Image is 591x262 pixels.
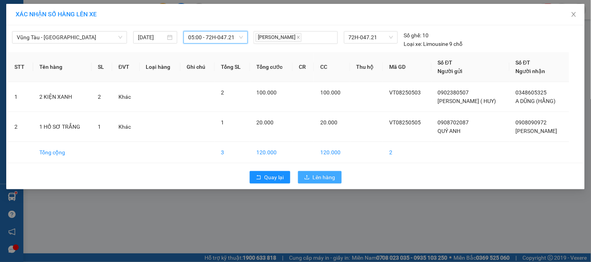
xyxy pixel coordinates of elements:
[304,175,310,181] span: upload
[92,52,112,82] th: SL
[33,112,92,142] td: 1 HỒ SƠ TRẮNG
[438,98,496,104] span: [PERSON_NAME] ( HUY)
[389,119,421,126] span: VT08250505
[112,82,139,112] td: Khác
[438,68,463,74] span: Người gửi
[250,142,293,163] td: 120.000
[215,52,250,82] th: Tổng SL
[98,124,101,130] span: 1
[516,68,545,74] span: Người nhận
[17,31,122,43] span: Vũng Tàu - Sân Bay
[516,98,556,104] span: A DŨNG (HẰNG)
[313,173,335,182] span: Lên hàng
[404,40,463,48] div: Limousine 9 chỗ
[516,89,547,96] span: 0348605325
[314,142,350,163] td: 120.000
[16,10,97,18] span: XÁC NHẬN SỐ HÀNG LÊN XE
[320,89,340,96] span: 100.000
[8,112,33,142] td: 2
[516,119,547,126] span: 0908090972
[350,52,383,82] th: Thu hộ
[221,89,224,96] span: 2
[265,173,284,182] span: Quay lại
[404,31,422,40] span: Số ghế:
[256,175,261,181] span: rollback
[256,89,277,96] span: 100.000
[438,89,469,96] span: 0902380507
[33,52,92,82] th: Tên hàng
[250,171,290,183] button: rollbackQuay lại
[516,128,557,134] span: [PERSON_NAME]
[140,52,180,82] th: Loại hàng
[296,35,300,39] span: close
[314,52,350,82] th: CC
[138,33,166,42] input: 16/08/2025
[563,4,585,26] button: Close
[389,89,421,96] span: VT08250503
[516,59,531,66] span: Số ĐT
[438,59,453,66] span: Số ĐT
[383,142,431,163] td: 2
[438,119,469,126] span: 0908702087
[188,31,243,43] span: 05:00 - 72H-047.21
[112,52,139,82] th: ĐVT
[33,142,92,163] td: Tổng cộng
[256,119,273,126] span: 20.000
[256,33,302,42] span: [PERSON_NAME]
[571,11,577,17] span: close
[438,128,461,134] span: QUÝ ANH
[404,31,429,40] div: 10
[215,142,250,163] td: 3
[349,31,393,43] span: 72H-047.21
[8,52,33,82] th: STT
[383,52,431,82] th: Mã GD
[180,52,215,82] th: Ghi chú
[221,119,224,126] span: 1
[33,82,92,112] td: 2 KIỆN XANH
[293,52,314,82] th: CR
[112,112,139,142] td: Khác
[250,52,293,82] th: Tổng cước
[298,171,342,183] button: uploadLên hàng
[8,82,33,112] td: 1
[320,119,337,126] span: 20.000
[98,94,101,100] span: 2
[404,40,422,48] span: Loại xe:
